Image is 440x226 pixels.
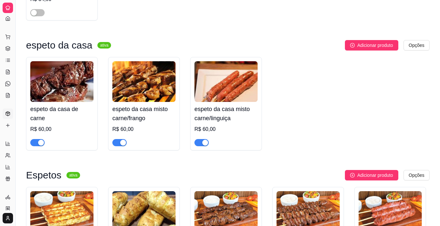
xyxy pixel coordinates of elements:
h4: espeto da casa misto carne/linguiça [194,105,258,123]
button: Opções [404,40,430,50]
sup: ativa [66,172,80,178]
img: product-image [194,61,258,102]
div: R$ 60,00 [194,125,258,133]
h4: espeto da casa misto carne/frango [112,105,176,123]
button: Adicionar produto [345,40,398,50]
span: plus-circle [350,173,355,177]
h4: espeto da casa de carne [30,105,93,123]
img: product-image [30,61,93,102]
div: R$ 60,00 [112,125,176,133]
span: Opções [409,172,424,179]
span: Adicionar produto [357,42,393,49]
sup: ativa [97,42,111,49]
button: Adicionar produto [345,170,398,180]
span: Opções [409,42,424,49]
span: plus-circle [350,43,355,48]
span: Adicionar produto [357,172,393,179]
h3: espeto da casa [26,41,92,49]
button: Opções [404,170,430,180]
div: R$ 60,00 [30,125,93,133]
h3: Espetos [26,171,61,179]
img: product-image [112,61,176,102]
